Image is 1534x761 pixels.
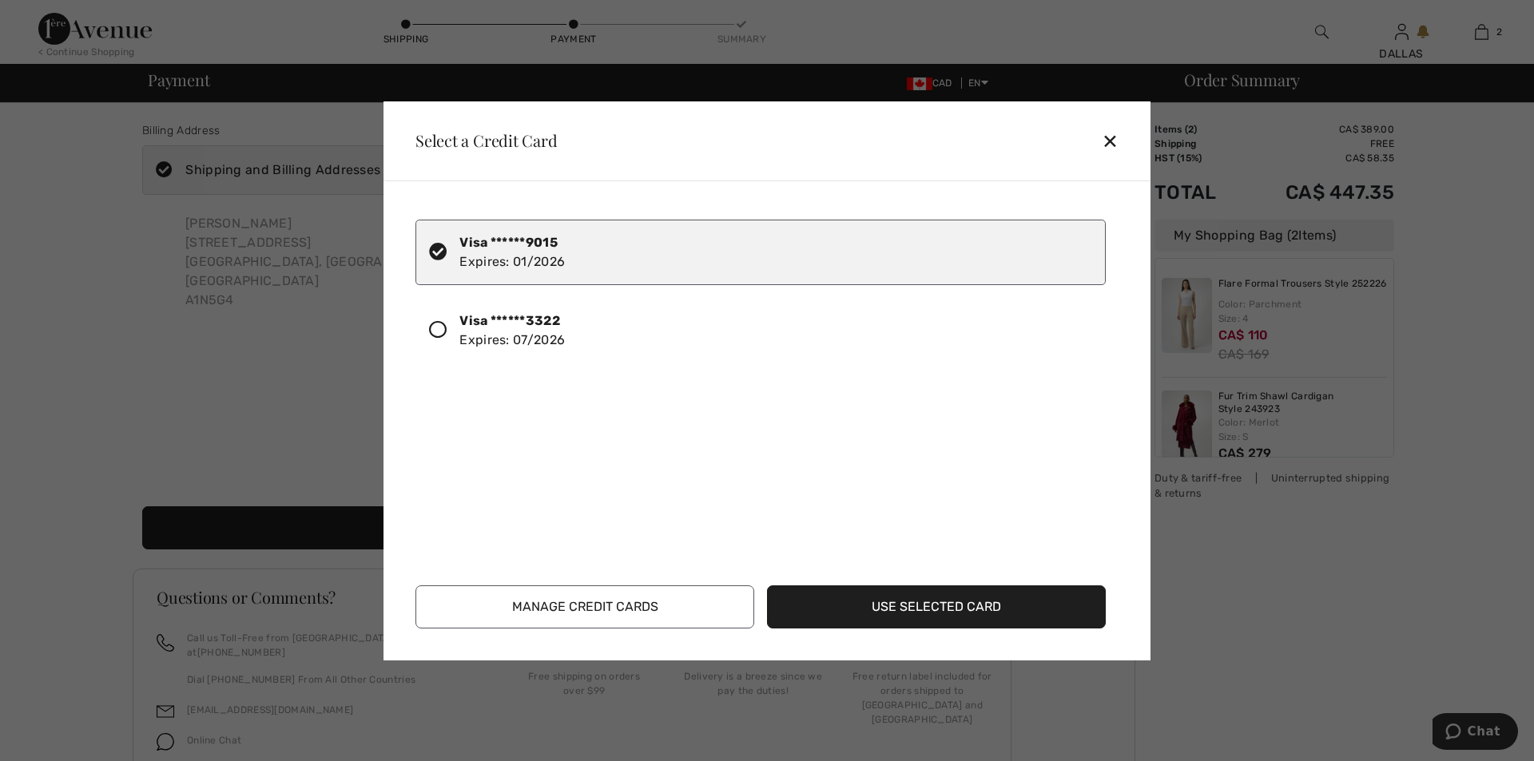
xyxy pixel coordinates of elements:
[459,311,565,350] div: Expires: 07/2026
[415,585,754,628] button: Manage Credit Cards
[767,585,1106,628] button: Use Selected Card
[459,233,565,272] div: Expires: 01/2026
[35,11,68,26] span: Chat
[1102,124,1131,157] div: ✕
[403,133,558,149] div: Select a Credit Card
